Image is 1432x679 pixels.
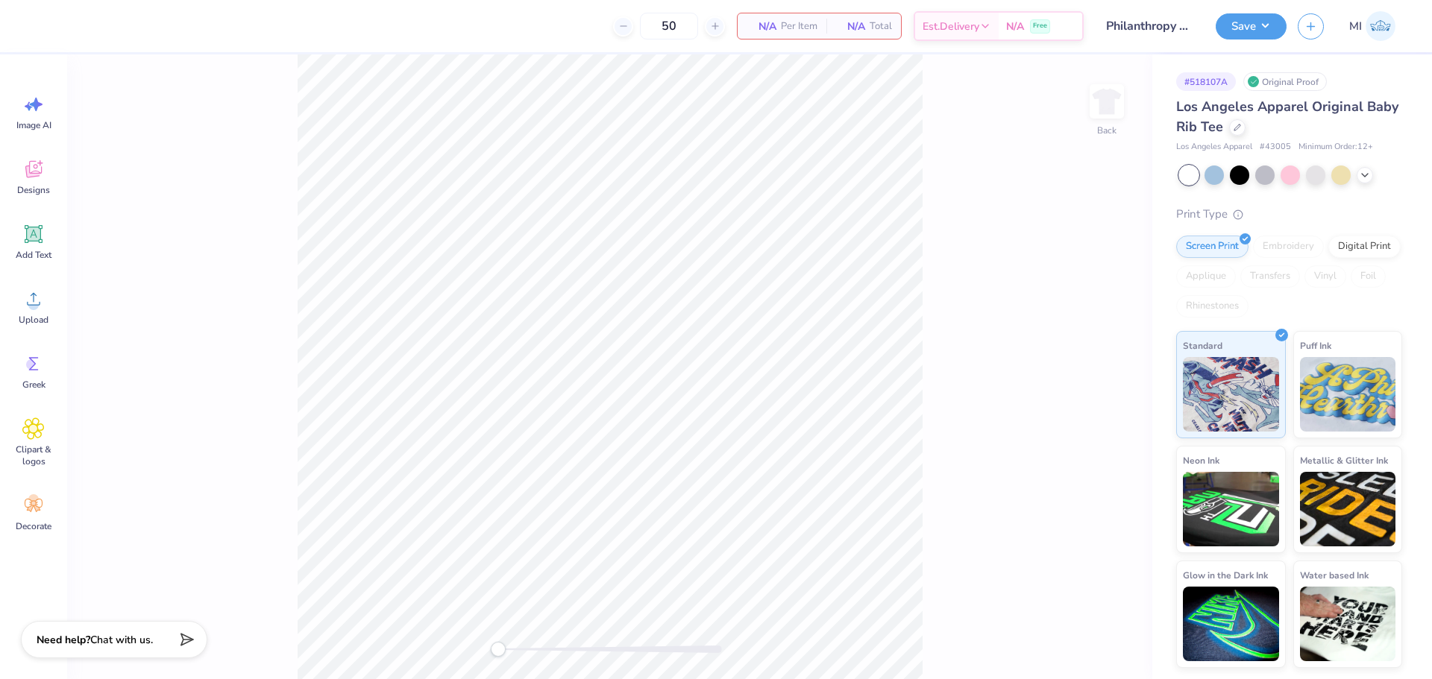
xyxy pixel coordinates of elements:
span: Neon Ink [1183,452,1219,468]
img: Puff Ink [1300,357,1396,432]
span: Los Angeles Apparel Original Baby Rib Tee [1176,98,1398,136]
span: Total [870,19,892,34]
div: Foil [1351,265,1386,288]
button: Save [1216,13,1287,40]
div: Screen Print [1176,236,1249,258]
img: Ma. Isabella Adad [1366,11,1395,41]
div: # 518107A [1176,72,1236,91]
span: MI [1349,18,1362,35]
img: Metallic & Glitter Ink [1300,472,1396,546]
input: – – [640,13,698,40]
a: MI [1342,11,1402,41]
div: Applique [1176,265,1236,288]
span: Image AI [16,119,51,131]
div: Accessibility label [491,642,506,657]
span: Upload [19,314,48,326]
span: Est. Delivery [923,19,979,34]
span: # 43005 [1260,141,1291,154]
span: Water based Ink [1300,567,1369,583]
img: Standard [1183,357,1279,432]
span: Standard [1183,338,1222,353]
input: Untitled Design [1095,11,1205,41]
span: Clipart & logos [9,443,58,467]
img: Neon Ink [1183,472,1279,546]
div: Print Type [1176,206,1402,223]
div: Embroidery [1253,236,1324,258]
span: N/A [1006,19,1024,34]
span: Chat with us. [90,633,153,647]
span: N/A [747,19,776,34]
div: Rhinestones [1176,295,1249,318]
div: Vinyl [1304,265,1346,288]
span: Puff Ink [1300,338,1331,353]
div: Original Proof [1243,72,1327,91]
span: Add Text [16,249,51,261]
img: Back [1092,86,1122,116]
strong: Need help? [37,633,90,647]
span: Designs [17,184,50,196]
img: Glow in the Dark Ink [1183,587,1279,661]
span: Minimum Order: 12 + [1298,141,1373,154]
span: Glow in the Dark Ink [1183,567,1268,583]
span: N/A [835,19,865,34]
span: Greek [22,379,45,391]
span: Metallic & Glitter Ink [1300,452,1388,468]
span: Los Angeles Apparel [1176,141,1252,154]
div: Transfers [1240,265,1300,288]
span: Free [1033,21,1047,31]
span: Decorate [16,520,51,532]
span: Per Item [781,19,817,34]
div: Back [1097,124,1117,137]
img: Water based Ink [1300,587,1396,661]
div: Digital Print [1328,236,1401,258]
